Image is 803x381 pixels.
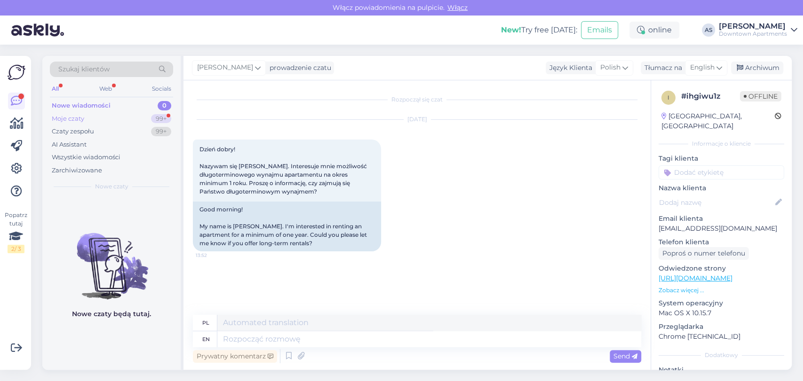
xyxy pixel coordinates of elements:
[629,22,679,39] div: online
[8,211,24,253] div: Popatrz tutaj
[641,63,682,73] div: Tłumacz na
[501,24,577,36] div: Try free [DATE]:
[659,286,784,295] p: Zobacz więcej ...
[659,322,784,332] p: Przeglądarka
[97,83,114,95] div: Web
[52,127,94,136] div: Czaty zespołu
[266,63,331,73] div: prowadzenie czatu
[659,264,784,273] p: Odwiedzone strony
[42,216,181,301] img: No chats
[501,25,521,34] b: New!
[193,115,641,124] div: [DATE]
[719,23,787,30] div: [PERSON_NAME]
[659,183,784,193] p: Nazwa klienta
[445,3,470,12] span: Włącz
[661,111,775,131] div: [GEOGRAPHIC_DATA], [GEOGRAPHIC_DATA]
[740,91,781,101] span: Offline
[690,62,715,73] span: English
[659,274,732,282] a: [URL][DOMAIN_NAME]
[72,309,151,319] p: Nowe czaty będą tutaj.
[600,62,620,73] span: Polish
[659,332,784,342] p: Chrome [TECHNICAL_ID]
[8,63,25,81] img: Askly Logo
[193,202,381,251] div: Good morning! My name is [PERSON_NAME]. I'm interested in renting an apartment for a minimum of o...
[150,83,173,95] div: Socials
[731,62,783,74] div: Archiwum
[151,127,171,136] div: 99+
[659,224,784,233] p: [EMAIL_ADDRESS][DOMAIN_NAME]
[52,153,120,162] div: Wszystkie wiadomości
[193,95,641,104] div: Rozpoczął się czat
[659,154,784,163] p: Tagi klienta
[158,101,171,110] div: 0
[659,165,784,179] input: Dodać etykietę
[52,114,84,124] div: Moje czaty
[58,64,110,74] span: Szukaj klientów
[546,63,592,73] div: Język Klienta
[193,350,277,363] div: Prywatny komentarz
[659,308,784,318] p: Mac OS X 10.15.7
[95,182,128,191] span: Nowe czaty
[659,140,784,148] div: Informacje o kliencie
[668,94,669,101] span: i
[681,91,740,102] div: # ihgiwu1z
[52,140,87,149] div: AI Assistant
[659,365,784,375] p: Notatki
[719,23,797,38] a: [PERSON_NAME]Downtown Apartments
[196,252,231,259] span: 13:52
[151,114,171,124] div: 99+
[50,83,61,95] div: All
[719,30,787,38] div: Downtown Apartments
[613,352,637,360] span: Send
[197,62,253,73] span: [PERSON_NAME]
[659,298,784,308] p: System operacyjny
[702,23,715,37] div: AS
[659,197,773,208] input: Dodaj nazwę
[659,247,749,260] div: Poproś o numer telefonu
[659,237,784,247] p: Telefon klienta
[202,331,210,347] div: en
[202,315,209,331] div: pl
[52,101,111,110] div: Nowe wiadomości
[581,21,618,39] button: Emails
[8,245,24,253] div: 2 / 3
[659,351,784,359] div: Dodatkowy
[199,146,368,195] span: Dzień dobry! Nazywam się [PERSON_NAME]. Interesuje mnie możliwość długoterminowego wynajmu aparta...
[52,166,102,175] div: Zarchiwizowane
[659,214,784,224] p: Email klienta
